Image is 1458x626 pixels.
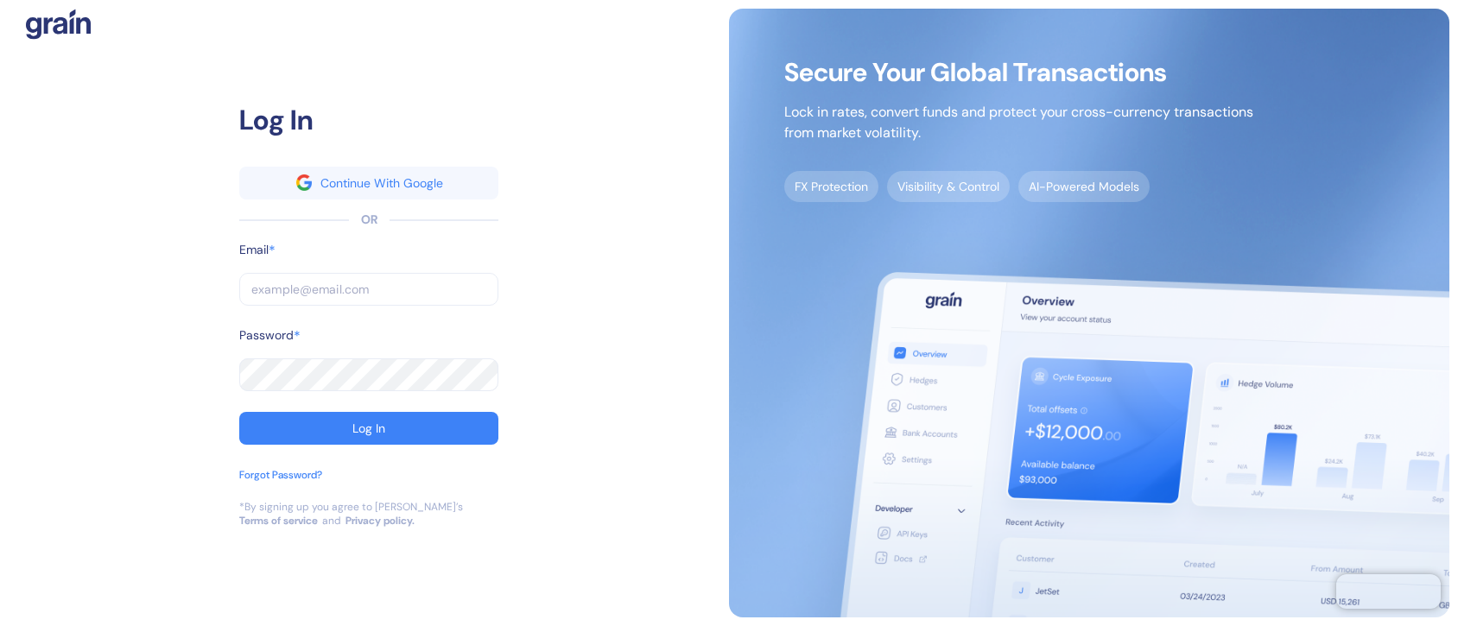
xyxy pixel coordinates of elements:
[1018,171,1150,202] span: AI-Powered Models
[784,171,878,202] span: FX Protection
[239,99,498,141] div: Log In
[239,412,498,445] button: Log In
[239,167,498,199] button: googleContinue With Google
[784,64,1253,81] span: Secure Your Global Transactions
[239,273,498,306] input: example@email.com
[887,171,1010,202] span: Visibility & Control
[1336,574,1441,609] iframe: Chatra live chat
[729,9,1449,617] img: signup-main-image
[296,174,312,190] img: google
[320,177,443,189] div: Continue With Google
[239,500,463,514] div: *By signing up you agree to [PERSON_NAME]’s
[239,467,322,483] div: Forgot Password?
[361,211,377,229] div: OR
[345,514,415,528] a: Privacy policy.
[352,422,385,434] div: Log In
[26,9,91,40] img: logo
[322,514,341,528] div: and
[239,326,294,345] label: Password
[784,102,1253,143] p: Lock in rates, convert funds and protect your cross-currency transactions from market volatility.
[239,241,269,259] label: Email
[239,467,322,500] button: Forgot Password?
[239,514,318,528] a: Terms of service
